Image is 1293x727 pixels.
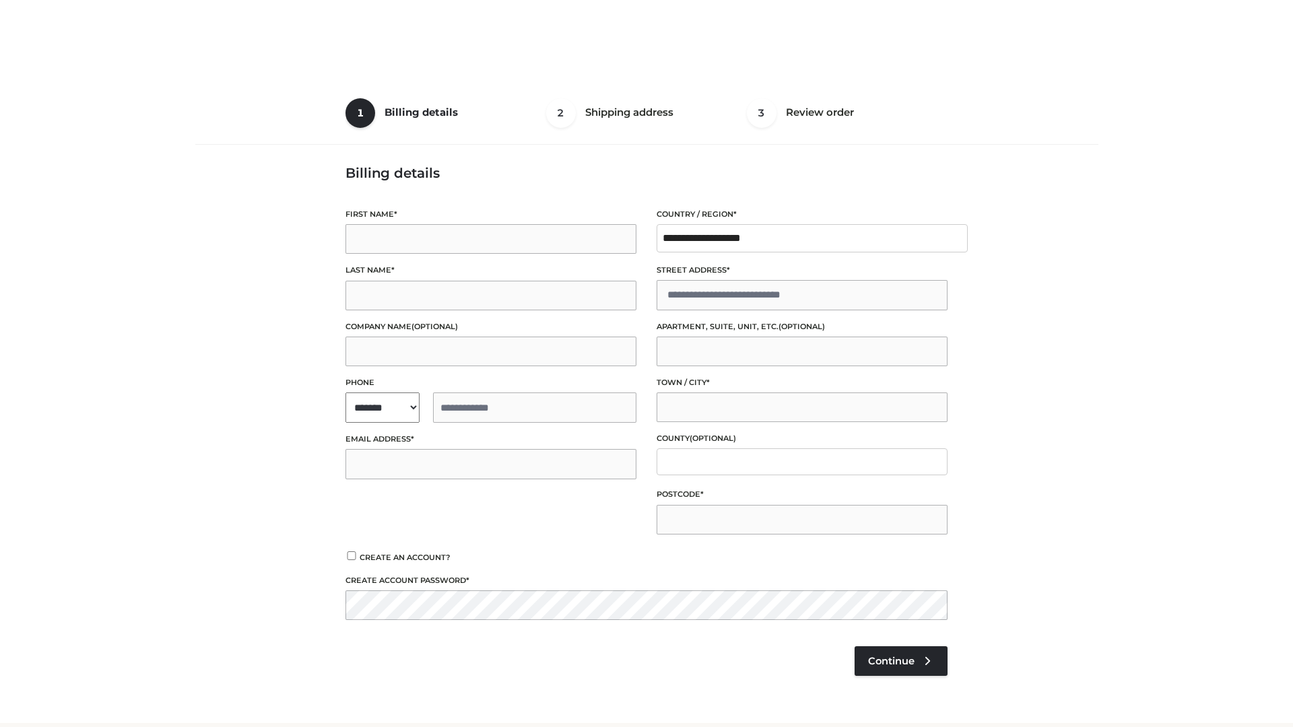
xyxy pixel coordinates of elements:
label: Email address [345,433,636,446]
label: First name [345,208,636,221]
label: Street address [657,264,948,277]
span: (optional) [778,322,825,331]
label: Phone [345,376,636,389]
label: Last name [345,264,636,277]
span: Continue [868,655,915,667]
span: 1 [345,98,375,128]
label: Apartment, suite, unit, etc. [657,320,948,333]
label: Country / Region [657,208,948,221]
span: Review order [786,106,854,118]
span: (optional) [411,322,458,331]
label: Create account password [345,574,948,587]
label: Town / City [657,376,948,389]
label: Company name [345,320,636,333]
span: Create an account? [360,553,451,562]
span: (optional) [690,434,736,443]
span: Billing details [385,106,458,118]
a: Continue [855,646,948,676]
span: 3 [747,98,776,128]
span: 2 [546,98,576,128]
label: Postcode [657,488,948,501]
label: County [657,432,948,445]
h3: Billing details [345,165,948,181]
input: Create an account? [345,551,358,560]
span: Shipping address [585,106,673,118]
